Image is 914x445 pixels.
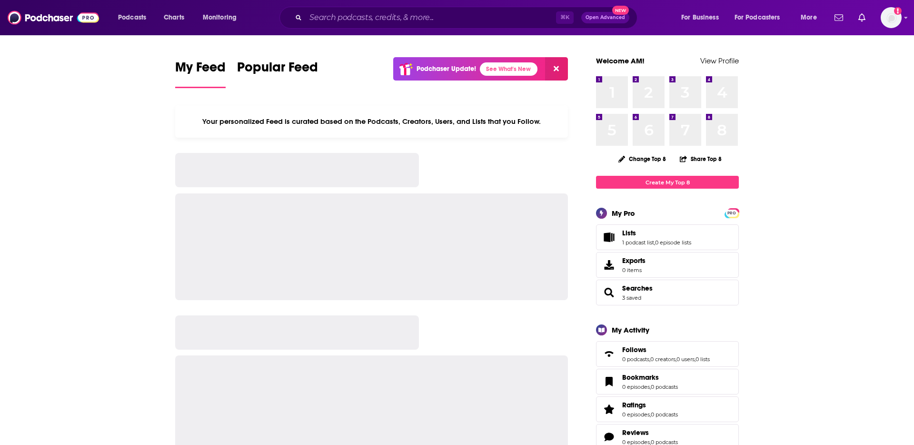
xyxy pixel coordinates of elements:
[175,59,226,81] span: My Feed
[622,229,691,237] a: Lists
[831,10,847,26] a: Show notifications dropdown
[599,430,618,444] a: Reviews
[695,356,695,363] span: ,
[596,369,739,394] span: Bookmarks
[596,396,739,422] span: Ratings
[596,341,739,367] span: Follows
[599,258,618,272] span: Exports
[599,375,618,388] a: Bookmarks
[622,411,650,418] a: 0 episodes
[164,11,184,24] span: Charts
[306,10,556,25] input: Search podcasts, credits, & more...
[622,356,649,363] a: 0 podcasts
[794,10,829,25] button: open menu
[622,373,659,382] span: Bookmarks
[622,284,653,293] a: Searches
[726,210,737,217] span: PRO
[599,286,618,299] a: Searches
[612,325,649,334] div: My Activity
[237,59,318,81] span: Popular Feed
[622,428,649,437] span: Reviews
[735,11,780,24] span: For Podcasters
[679,150,722,168] button: Share Top 8
[612,6,629,15] span: New
[175,105,568,138] div: Your personalized Feed is curated based on the Podcasts, Creators, Users, and Lists that you Follow.
[650,356,676,363] a: 0 creators
[111,10,159,25] button: open menu
[650,384,651,390] span: ,
[650,411,651,418] span: ,
[622,373,678,382] a: Bookmarks
[622,229,636,237] span: Lists
[118,11,146,24] span: Podcasts
[288,7,646,29] div: Search podcasts, credits, & more...
[622,401,646,409] span: Ratings
[596,252,739,278] a: Exports
[881,7,902,28] span: Logged in as andrewmorrissey
[622,256,646,265] span: Exports
[695,356,710,363] a: 0 lists
[596,176,739,189] a: Create My Top 8
[622,345,710,354] a: Follows
[586,15,625,20] span: Open Advanced
[622,239,654,246] a: 1 podcast list
[196,10,249,25] button: open menu
[480,62,537,76] a: See What's New
[596,224,739,250] span: Lists
[599,347,618,361] a: Follows
[8,9,99,27] img: Podchaser - Follow, Share and Rate Podcasts
[881,7,902,28] button: Show profile menu
[676,356,676,363] span: ,
[854,10,869,26] a: Show notifications dropdown
[599,231,618,244] a: Lists
[599,403,618,416] a: Ratings
[417,65,476,73] p: Podchaser Update!
[651,411,678,418] a: 0 podcasts
[622,294,641,301] a: 3 saved
[801,11,817,24] span: More
[613,153,672,165] button: Change Top 8
[881,7,902,28] img: User Profile
[728,10,794,25] button: open menu
[203,11,237,24] span: Monitoring
[700,56,739,65] a: View Profile
[622,345,646,354] span: Follows
[655,239,691,246] a: 0 episode lists
[612,209,635,218] div: My Pro
[654,239,655,246] span: ,
[622,384,650,390] a: 0 episodes
[175,59,226,88] a: My Feed
[726,209,737,216] a: PRO
[681,11,719,24] span: For Business
[676,356,695,363] a: 0 users
[894,7,902,15] svg: Add a profile image
[237,59,318,88] a: Popular Feed
[556,11,574,24] span: ⌘ K
[596,56,645,65] a: Welcome AM!
[622,428,678,437] a: Reviews
[158,10,190,25] a: Charts
[622,267,646,273] span: 0 items
[596,280,739,305] span: Searches
[581,12,629,23] button: Open AdvancedNew
[675,10,731,25] button: open menu
[622,401,678,409] a: Ratings
[651,384,678,390] a: 0 podcasts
